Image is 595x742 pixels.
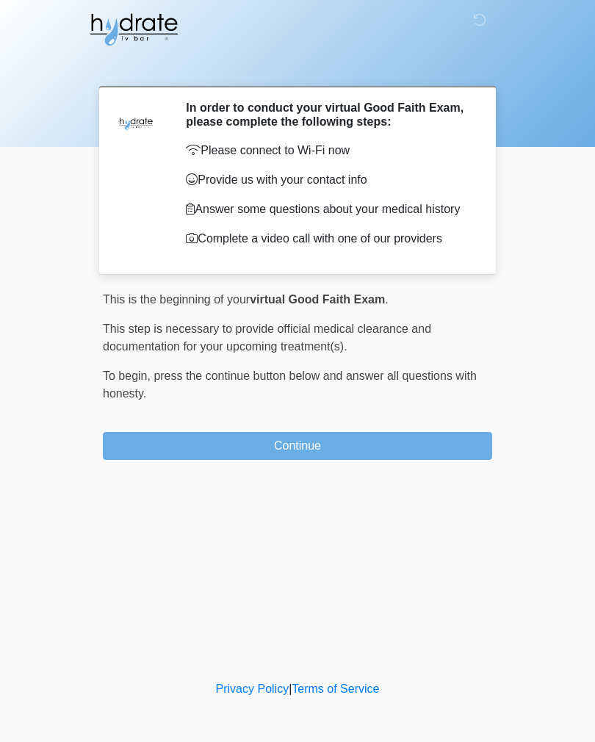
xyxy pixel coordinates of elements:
[292,682,379,695] a: Terms of Service
[186,230,470,248] p: Complete a video call with one of our providers
[385,293,388,306] span: .
[92,53,503,80] h1: ‎ ‎ ‎
[289,682,292,695] a: |
[250,293,385,306] strong: virtual Good Faith Exam
[103,323,431,353] span: This step is necessary to provide official medical clearance and documentation for your upcoming ...
[103,293,250,306] span: This is the beginning of your
[186,142,470,159] p: Please connect to Wi-Fi now
[88,11,179,48] img: Hydrate IV Bar - Fort Collins Logo
[186,171,470,189] p: Provide us with your contact info
[103,432,492,460] button: Continue
[186,101,470,129] h2: In order to conduct your virtual Good Faith Exam, please complete the following steps:
[114,101,158,145] img: Agent Avatar
[216,682,289,695] a: Privacy Policy
[103,370,154,382] span: To begin,
[186,201,470,218] p: Answer some questions about your medical history
[103,370,477,400] span: press the continue button below and answer all questions with honesty.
